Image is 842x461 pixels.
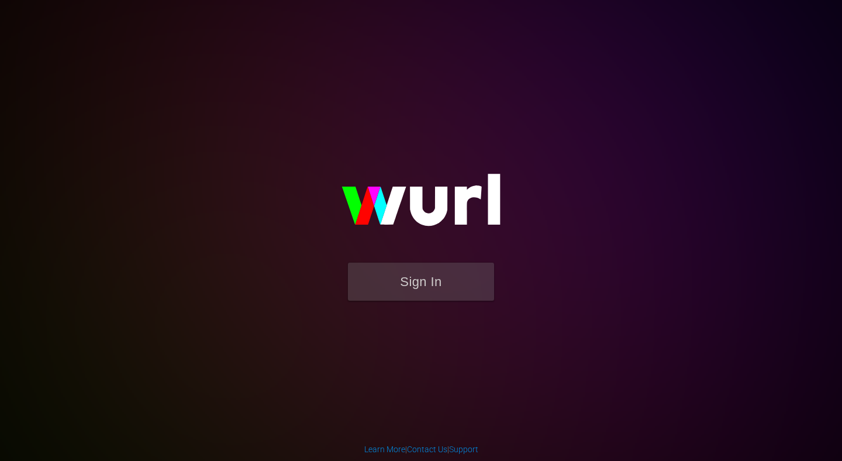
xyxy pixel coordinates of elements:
[304,149,538,262] img: wurl-logo-on-black-223613ac3d8ba8fe6dc639794a292ebdb59501304c7dfd60c99c58986ef67473.svg
[364,443,478,455] div: | |
[449,445,478,454] a: Support
[348,263,494,301] button: Sign In
[407,445,447,454] a: Contact Us
[364,445,405,454] a: Learn More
